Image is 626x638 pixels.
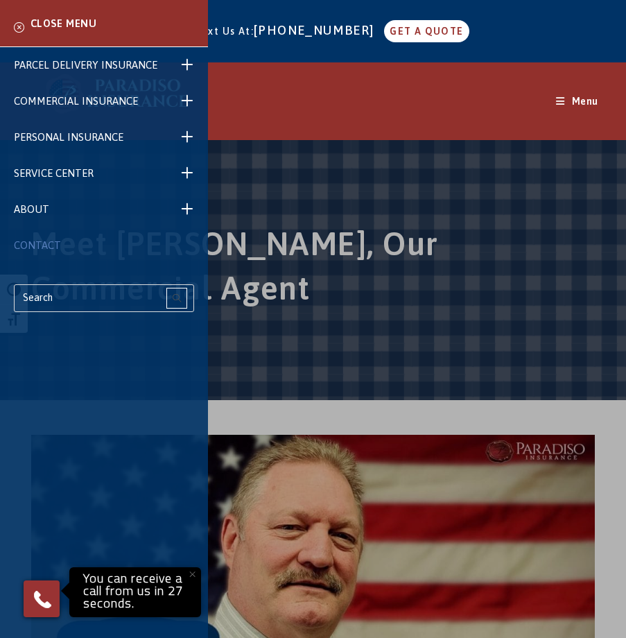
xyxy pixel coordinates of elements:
[568,96,598,107] span: Menu
[14,203,49,215] span: ABOUT
[384,20,469,42] a: GET A QUOTE
[31,588,53,610] img: Phone icon
[14,284,194,312] input: Insert search query
[14,95,138,107] span: COMMERCIAL INSURANCE
[14,167,94,179] span: SERVICE CENTER
[73,571,198,614] p: You can receive a call from us in 27 seconds.
[254,23,381,37] a: [PHONE_NUMBER]
[31,17,97,29] span: Close Menu
[14,239,61,251] span: CONTACT
[14,59,157,71] span: PARCEL DELIVERY INSURANCE
[14,131,123,143] span: PERSONAL INSURANCE
[166,288,187,309] button: Submit search
[14,284,194,312] form: Search this website
[177,559,207,589] button: Close
[556,96,598,107] a: Mobile Menu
